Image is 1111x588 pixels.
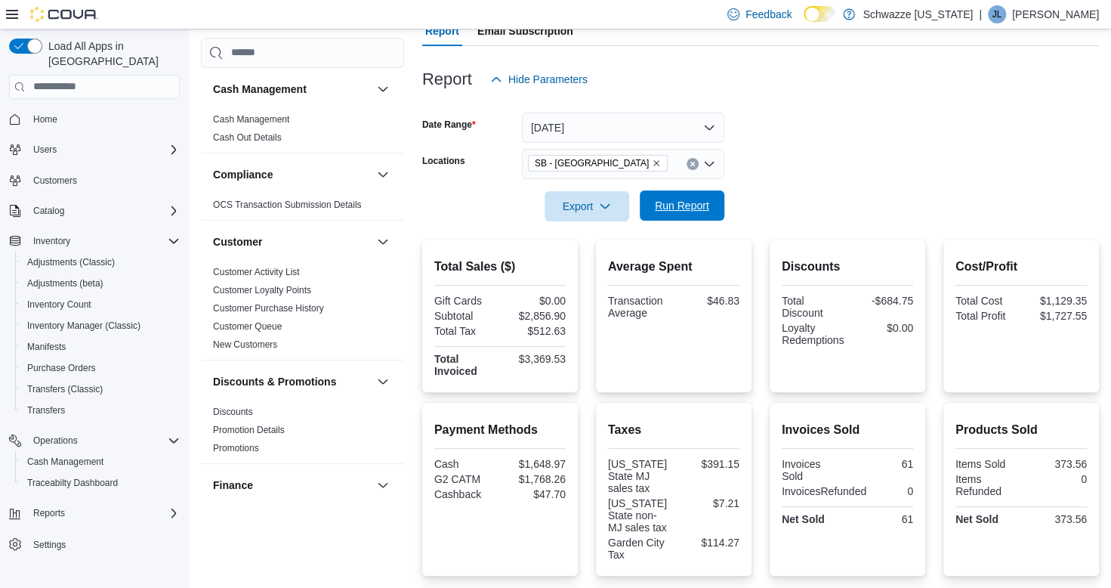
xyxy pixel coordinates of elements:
[955,310,1018,322] div: Total Profit
[21,380,180,398] span: Transfers (Classic)
[213,425,285,435] a: Promotion Details
[213,285,311,296] a: Customer Loyalty Points
[27,432,84,450] button: Operations
[30,7,98,22] img: Cova
[213,200,362,210] a: OCS Transaction Submission Details
[27,202,70,220] button: Catalog
[1024,458,1087,470] div: 373.56
[955,421,1087,439] h2: Products Sold
[213,406,253,418] span: Discounts
[477,16,573,46] span: Email Subscription
[508,72,588,87] span: Hide Parameters
[27,172,83,190] a: Customers
[33,435,78,447] span: Operations
[528,155,668,172] span: SB - Garden City
[213,424,285,436] span: Promotion Details
[213,114,289,125] a: Cash Management
[608,421,739,439] h2: Taxes
[955,258,1087,276] h2: Cost/Profit
[545,191,629,221] button: Export
[21,253,121,271] a: Adjustments (Classic)
[33,539,66,551] span: Settings
[3,169,186,191] button: Customers
[608,258,739,276] h2: Average Spent
[21,274,180,292] span: Adjustments (beta)
[687,158,699,170] button: Clear input
[27,477,118,489] span: Traceabilty Dashboard
[850,295,913,307] div: -$684.75
[1024,310,1087,322] div: $1,727.55
[213,199,362,211] span: OCS Transaction Submission Details
[213,82,307,97] h3: Cash Management
[213,374,371,389] button: Discounts & Promotions
[33,205,64,217] span: Catalog
[21,359,102,377] a: Purchase Orders
[677,537,739,549] div: $114.27
[213,407,253,417] a: Discounts
[425,16,459,46] span: Report
[21,380,109,398] a: Transfers (Classic)
[745,7,792,22] span: Feedback
[213,442,259,454] span: Promotions
[15,315,186,336] button: Inventory Manager (Classic)
[422,155,465,167] label: Locations
[27,362,96,374] span: Purchase Orders
[804,22,804,23] span: Dark Mode
[782,485,866,497] div: InvoicesRefunded
[434,488,497,500] div: Cashback
[1024,295,1087,307] div: $1,129.35
[27,277,103,289] span: Adjustments (beta)
[21,338,180,356] span: Manifests
[608,497,671,534] div: [US_STATE] State non-MJ sales tax
[782,458,844,482] div: Invoices Sold
[213,132,282,143] a: Cash Out Details
[201,506,404,549] div: Finance
[21,274,110,292] a: Adjustments (beta)
[21,453,110,471] a: Cash Management
[434,458,497,470] div: Cash
[21,453,180,471] span: Cash Management
[213,339,277,351] span: New Customers
[15,252,186,273] button: Adjustments (Classic)
[522,113,724,143] button: [DATE]
[804,6,835,22] input: Dark Mode
[27,141,180,159] span: Users
[677,458,739,470] div: $391.15
[3,533,186,555] button: Settings
[374,80,392,98] button: Cash Management
[15,273,186,294] button: Adjustments (beta)
[15,472,186,494] button: Traceabilty Dashboard
[434,353,477,377] strong: Total Invoiced
[21,296,180,314] span: Inventory Count
[15,336,186,357] button: Manifests
[213,478,253,493] h3: Finance
[554,191,620,221] span: Export
[535,156,649,171] span: SB - [GEOGRAPHIC_DATA]
[213,82,371,97] button: Cash Management
[27,141,63,159] button: Users
[27,320,140,332] span: Inventory Manager (Classic)
[955,513,998,525] strong: Net Sold
[374,166,392,184] button: Compliance
[434,473,497,485] div: G2 CATM
[42,39,180,69] span: Load All Apps in [GEOGRAPHIC_DATA]
[677,295,739,307] div: $46.83
[213,113,289,125] span: Cash Management
[213,167,273,182] h3: Compliance
[15,400,186,421] button: Transfers
[434,295,497,307] div: Gift Cards
[21,317,180,335] span: Inventory Manager (Classic)
[863,5,973,23] p: Schwazze [US_STATE]
[677,497,739,509] div: $7.21
[213,320,282,333] span: Customer Queue
[213,234,262,249] h3: Customer
[1012,5,1099,23] p: [PERSON_NAME]
[27,504,71,522] button: Reports
[21,317,147,335] a: Inventory Manager (Classic)
[213,167,371,182] button: Compliance
[33,175,77,187] span: Customers
[33,144,57,156] span: Users
[782,258,913,276] h2: Discounts
[213,374,336,389] h3: Discounts & Promotions
[201,403,404,463] div: Discounts & Promotions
